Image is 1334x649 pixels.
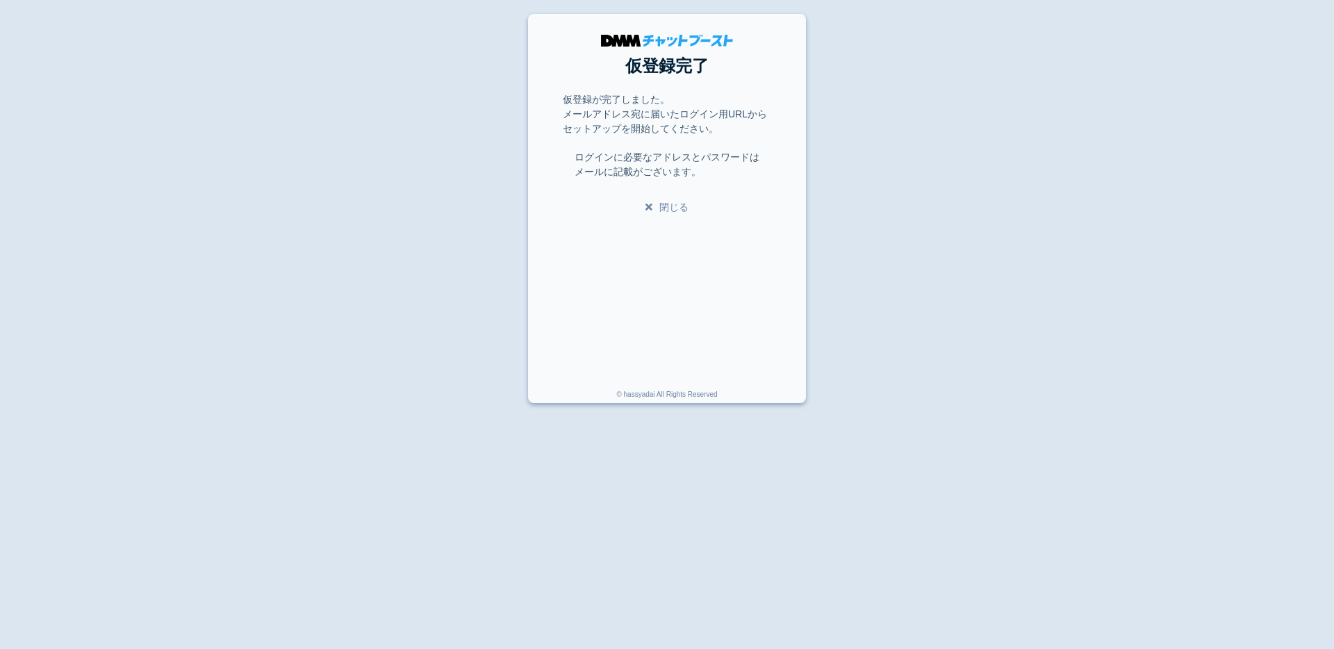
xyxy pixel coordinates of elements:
[563,54,771,79] h1: 仮登録完了
[601,35,733,47] img: DMMチャットブースト
[645,202,689,213] a: 閉じる
[563,92,771,136] p: 仮登録が完了しました。 メールアドレス宛に届いたログイン用URLからセットアップを開始してください。
[616,389,717,403] div: © hassyadai All Rights Reserved
[575,150,759,179] p: ログインに必要なアドレスとパスワードは メールに記載がございます。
